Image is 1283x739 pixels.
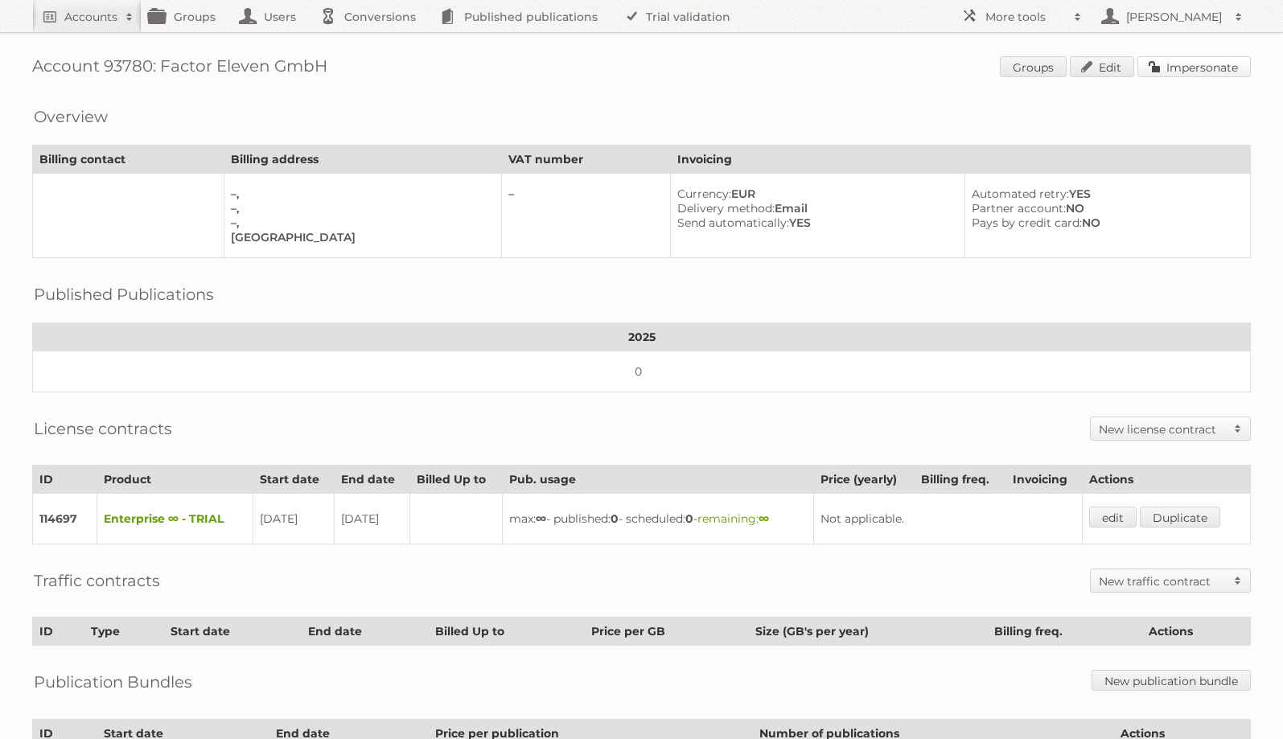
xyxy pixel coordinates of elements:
[34,670,192,694] h2: Publication Bundles
[677,187,731,201] span: Currency:
[253,494,335,544] td: [DATE]
[972,187,1237,201] div: YES
[1099,573,1226,589] h2: New traffic contract
[677,187,952,201] div: EUR
[985,9,1066,25] h2: More tools
[231,187,488,201] div: –,
[34,569,160,593] h2: Traffic contracts
[1141,618,1250,646] th: Actions
[97,466,253,494] th: Product
[697,511,769,526] span: remaining:
[1092,670,1251,691] a: New publication bundle
[501,146,671,174] th: VAT number
[231,201,488,216] div: –,
[814,466,915,494] th: Price (yearly)
[1226,417,1250,440] span: Toggle
[1070,56,1134,77] a: Edit
[685,511,693,526] strong: 0
[1099,421,1226,437] h2: New license contract
[501,174,671,258] td: –
[988,618,1142,646] th: Billing freq.
[536,511,546,526] strong: ∞
[64,9,117,25] h2: Accounts
[34,417,172,441] h2: License contracts
[33,466,97,494] th: ID
[253,466,335,494] th: Start date
[584,618,749,646] th: Price per GB
[33,351,1251,392] td: 0
[33,494,97,544] td: 114697
[677,216,789,230] span: Send automatically:
[335,466,410,494] th: End date
[97,494,253,544] td: Enterprise ∞ - TRIAL
[749,618,988,646] th: Size (GB's per year)
[677,201,775,216] span: Delivery method:
[34,282,214,306] h2: Published Publications
[1226,569,1250,592] span: Toggle
[224,146,501,174] th: Billing address
[164,618,302,646] th: Start date
[814,494,1082,544] td: Not applicable.
[1005,466,1082,494] th: Invoicing
[611,511,619,526] strong: 0
[34,105,108,129] h2: Overview
[1091,569,1250,592] a: New traffic contract
[677,216,952,230] div: YES
[972,201,1237,216] div: NO
[972,216,1082,230] span: Pays by credit card:
[429,618,584,646] th: Billed Up to
[502,466,814,494] th: Pub. usage
[915,466,1006,494] th: Billing freq.
[502,494,814,544] td: max: - published: - scheduled: -
[335,494,410,544] td: [DATE]
[1091,417,1250,440] a: New license contract
[410,466,503,494] th: Billed Up to
[1137,56,1251,77] a: Impersonate
[972,187,1069,201] span: Automated retry:
[1140,507,1220,528] a: Duplicate
[1089,507,1137,528] a: edit
[1000,56,1067,77] a: Groups
[32,56,1251,80] h1: Account 93780: Factor Eleven GmbH
[677,201,952,216] div: Email
[231,230,488,244] div: [GEOGRAPHIC_DATA]
[1122,9,1227,25] h2: [PERSON_NAME]
[1082,466,1251,494] th: Actions
[33,323,1251,351] th: 2025
[231,216,488,230] div: –,
[972,201,1066,216] span: Partner account:
[671,146,1251,174] th: Invoicing
[84,618,164,646] th: Type
[972,216,1237,230] div: NO
[33,146,224,174] th: Billing contact
[302,618,429,646] th: End date
[759,511,769,526] strong: ∞
[33,618,84,646] th: ID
